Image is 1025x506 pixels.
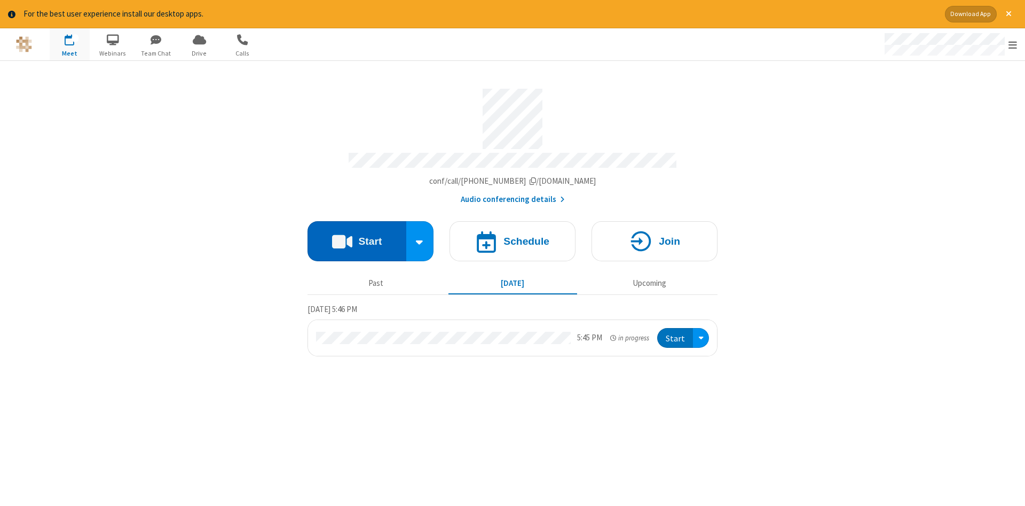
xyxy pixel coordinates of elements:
[461,193,565,206] button: Audio conferencing details
[307,304,357,314] span: [DATE] 5:46 PM
[448,274,577,294] button: [DATE]
[429,176,596,186] span: Copy my meeting room link
[429,175,596,188] button: Copy my meeting room linkCopy my meeting room link
[307,81,717,205] section: Account details
[406,221,434,261] div: Start conference options
[503,236,549,246] h4: Schedule
[312,274,440,294] button: Past
[610,333,649,343] em: in progress
[358,236,382,246] h4: Start
[693,328,709,348] div: Open menu
[307,303,717,356] section: Today's Meetings
[659,236,680,246] h4: Join
[179,49,219,58] span: Drive
[136,49,176,58] span: Team Chat
[50,49,90,58] span: Meet
[93,49,133,58] span: Webinars
[223,49,263,58] span: Calls
[585,274,714,294] button: Upcoming
[450,221,575,261] button: Schedule
[577,332,602,344] div: 5:45 PM
[23,8,937,20] div: For the best user experience install our desktop apps.
[657,328,693,348] button: Start
[4,28,44,60] button: Logo
[592,221,717,261] button: Join
[874,28,1025,60] div: Open menu
[998,478,1017,499] iframe: Chat
[307,221,406,261] button: Start
[72,34,79,42] div: 1
[1000,6,1017,22] button: Close alert
[16,36,32,52] img: QA Selenium DO NOT DELETE OR CHANGE
[945,6,997,22] button: Download App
